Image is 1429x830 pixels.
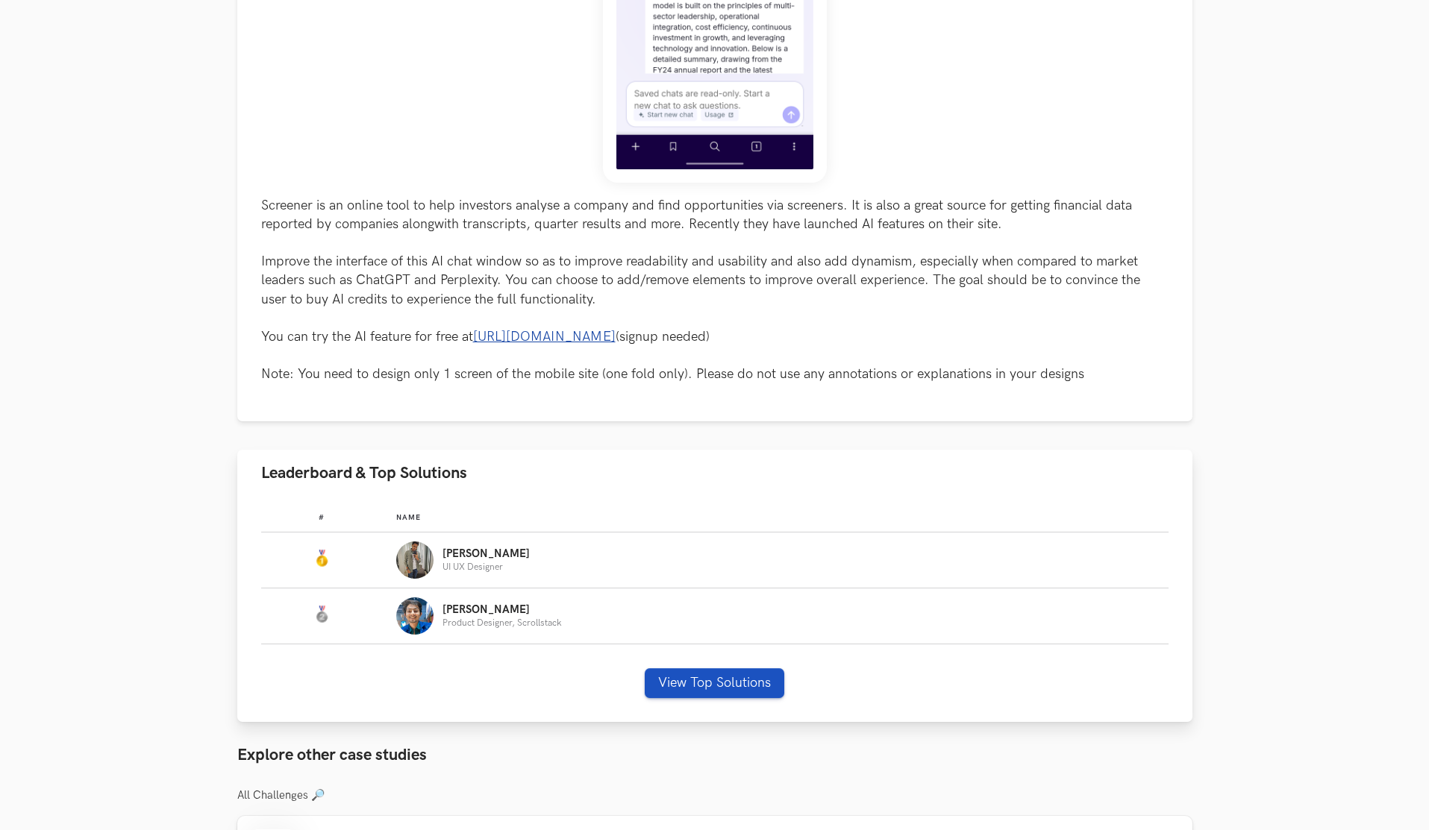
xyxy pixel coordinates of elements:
div: Leaderboard & Top Solutions [237,497,1192,722]
img: Gold Medal [313,550,331,568]
a: [URL][DOMAIN_NAME] [473,329,616,345]
button: Leaderboard & Top Solutions [237,450,1192,497]
h3: All Challenges 🔎 [237,789,1192,802]
button: View Top Solutions [645,668,784,698]
p: Screener is an online tool to help investors analyse a company and find opportunities via screene... [261,196,1169,384]
table: Leaderboard [261,501,1169,644]
img: Profile photo [396,597,434,635]
img: Profile photo [396,541,434,579]
h3: Explore other case studies [237,746,1192,765]
p: [PERSON_NAME] [443,604,561,616]
span: Name [396,513,421,522]
p: Product Designer, Scrollstack [443,618,561,628]
p: UI UX Designer [443,562,530,572]
span: # [319,513,325,522]
p: [PERSON_NAME] [443,548,530,560]
img: Silver Medal [313,606,331,623]
span: Leaderboard & Top Solutions [261,463,467,483]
